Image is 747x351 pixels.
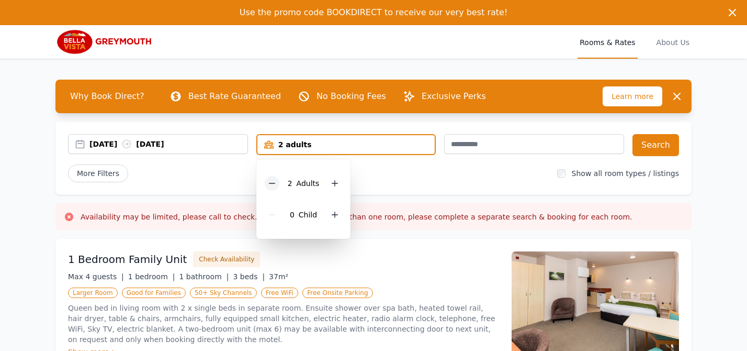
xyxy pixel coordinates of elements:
p: Queen bed in living room with 2 x single beds in separate room. Ensuite shower over spa bath, hea... [68,303,499,345]
span: Adult s [297,179,320,188]
span: Free Onsite Parking [302,288,372,298]
span: Free WiFi [261,288,299,298]
span: Child [299,211,317,219]
span: 1 bedroom | [128,272,175,281]
span: Larger Room [68,288,118,298]
p: Exclusive Perks [422,90,486,103]
span: 1 bathroom | [179,272,229,281]
img: Bella Vista Greymouth [55,29,156,54]
div: 2 adults [257,139,435,150]
button: Search [632,134,679,156]
button: Check Availability [193,251,260,267]
h3: Availability may be limited, please call to check. If you are wanting more than one room, please ... [81,212,632,222]
label: Show all room types / listings [572,169,679,178]
p: No Booking Fees [316,90,386,103]
p: Best Rate Guaranteed [188,90,281,103]
span: 37m² [269,272,288,281]
span: Good for Families [122,288,186,298]
span: 3 beds | [233,272,265,281]
div: [DATE] [DATE] [89,139,247,149]
a: About Us [654,25,692,59]
span: 2 [288,179,292,188]
span: Why Book Direct? [62,86,153,107]
span: Max 4 guests | [68,272,124,281]
span: 50+ Sky Channels [190,288,257,298]
a: Rooms & Rates [578,25,637,59]
span: More Filters [68,164,128,182]
span: Use the promo code BOOKDIRECT to receive our very best rate! [240,7,508,17]
span: Learn more [603,86,662,106]
span: 0 [290,211,295,219]
h3: 1 Bedroom Family Unit [68,252,187,267]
